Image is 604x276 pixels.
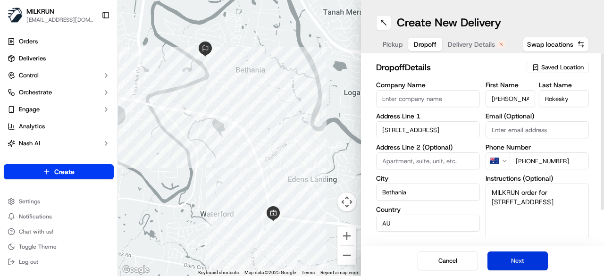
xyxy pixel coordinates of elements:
input: Enter address [376,121,480,138]
button: Engage [4,102,114,117]
span: Pickup [383,40,403,49]
input: Enter last name [539,90,589,107]
button: Saved Location [527,61,589,74]
a: Analytics [4,119,114,134]
span: Swap locations [527,40,573,49]
button: Orchestrate [4,85,114,100]
label: Email (Optional) [486,113,589,119]
span: Chat with us! [19,228,53,235]
a: Product Catalog [4,153,114,168]
img: Google [120,264,151,276]
button: Zoom in [337,226,356,245]
span: Deliveries [19,54,46,63]
button: MILKRUN [26,7,54,16]
img: MILKRUN [8,8,23,23]
input: Enter company name [376,90,480,107]
button: Settings [4,195,114,208]
input: Apartment, suite, unit, etc. [376,152,480,169]
input: Enter first name [486,90,536,107]
button: Nash AI [4,136,114,151]
span: Delivery Details [448,40,495,49]
span: Settings [19,198,40,205]
input: Enter email address [486,121,589,138]
span: Engage [19,105,40,114]
label: Address Line 2 (Optional) [376,144,480,151]
label: Phone Number [486,144,589,151]
label: Address Line 1 [376,113,480,119]
a: Deliveries [4,51,114,66]
button: MILKRUNMILKRUN[EMAIL_ADDRESS][DOMAIN_NAME] [4,4,98,26]
textarea: MILKRUN order for [STREET_ADDRESS] [486,184,589,254]
h2: dropoff Details [376,61,521,74]
span: Log out [19,258,38,266]
input: Enter country [376,215,480,232]
span: Toggle Theme [19,243,57,251]
a: Orders [4,34,114,49]
button: Toggle Theme [4,240,114,253]
button: Zoom out [337,246,356,265]
a: Report a map error [320,270,358,275]
span: Orders [19,37,38,46]
h1: Create New Delivery [397,15,501,30]
span: Dropoff [414,40,436,49]
span: Nash AI [19,139,40,148]
a: Terms (opens in new tab) [302,270,315,275]
label: First Name [486,82,536,88]
button: Cancel [418,251,478,270]
span: Analytics [19,122,45,131]
button: Log out [4,255,114,268]
span: Product Catalog [19,156,64,165]
span: Saved Location [541,63,584,72]
button: Create [4,164,114,179]
button: Notifications [4,210,114,223]
label: Country [376,206,480,213]
span: Orchestrate [19,88,52,97]
label: Zip Code [430,237,480,244]
label: Instructions (Optional) [486,175,589,182]
label: Company Name [376,82,480,88]
button: [EMAIL_ADDRESS][DOMAIN_NAME] [26,16,94,24]
label: Last Name [539,82,589,88]
input: Enter phone number [510,152,589,169]
a: Open this area in Google Maps (opens a new window) [120,264,151,276]
span: Notifications [19,213,52,220]
span: Map data ©2025 Google [244,270,296,275]
button: Next [487,251,548,270]
button: Keyboard shortcuts [198,269,239,276]
button: Map camera controls [337,192,356,211]
input: Enter city [376,184,480,201]
span: Create [54,167,75,176]
label: State [376,237,426,244]
label: City [376,175,480,182]
button: Swap locations [523,37,589,52]
button: Control [4,68,114,83]
button: Chat with us! [4,225,114,238]
span: Control [19,71,39,80]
